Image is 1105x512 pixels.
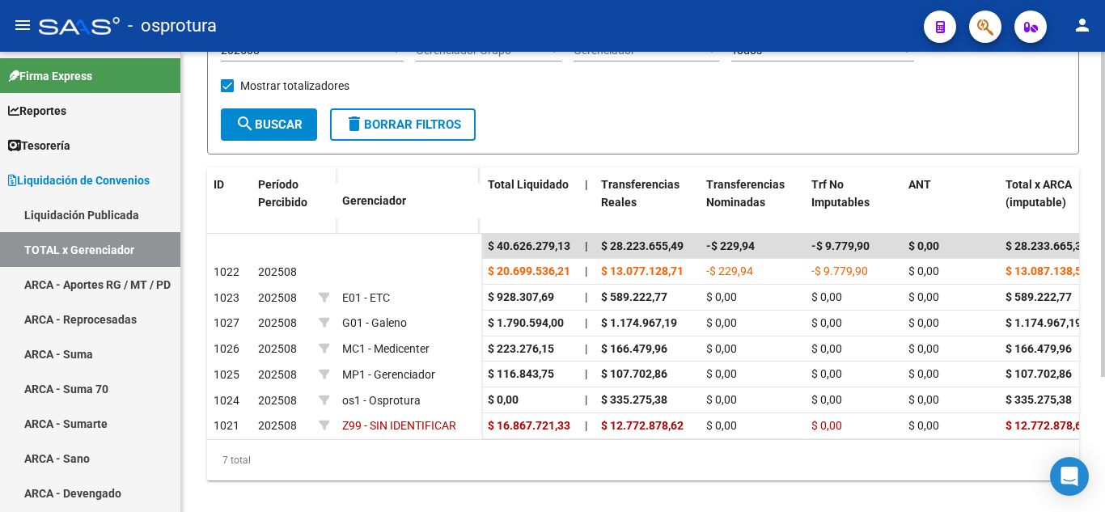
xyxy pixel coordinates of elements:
datatable-header-cell: | [578,167,595,239]
span: 1022 [214,265,239,278]
span: 1026 [214,342,239,355]
span: Borrar Filtros [345,117,461,132]
span: -$ 229,94 [706,239,755,252]
span: Firma Express [8,67,92,85]
span: ANT [908,178,931,191]
span: $ 16.867.721,33 [488,419,570,432]
span: Transferencias Reales [601,178,680,209]
mat-icon: menu [13,15,32,35]
span: $ 0,00 [706,290,737,303]
span: $ 107.702,86 [1006,367,1072,380]
span: 1023 [214,291,239,304]
span: $ 0,00 [811,316,842,329]
span: - osprotura [128,8,217,44]
span: $ 0,00 [811,367,842,380]
span: Liquidación de Convenios [8,171,150,189]
span: | [585,264,587,277]
span: $ 0,00 [811,393,842,406]
span: $ 0,00 [908,290,939,303]
span: Tesorería [8,137,70,154]
span: $ 0,00 [706,419,737,432]
span: Total Liquidado [488,178,569,191]
span: os1 - Osprotura [342,394,421,407]
span: 202508 [221,44,260,57]
mat-icon: person [1073,15,1092,35]
span: $ 0,00 [706,342,737,355]
span: $ 13.077.128,71 [601,264,684,277]
span: E01 - ETC [342,291,390,304]
span: | [585,290,587,303]
span: $ 166.479,96 [601,342,667,355]
div: Open Intercom Messenger [1050,457,1089,496]
span: | [585,342,587,355]
span: $ 20.699.536,21 [488,264,570,277]
span: 1027 [214,316,239,329]
span: 202508 [258,291,297,304]
span: $ 28.233.665,33 [1006,239,1088,252]
span: Mostrar totalizadores [240,76,349,95]
span: $ 0,00 [811,290,842,303]
span: -$ 9.779,90 [811,239,870,252]
span: | [585,178,588,191]
span: | [585,239,588,252]
span: $ 335.275,38 [1006,393,1072,406]
span: 1021 [214,419,239,432]
span: 1025 [214,368,239,381]
span: $ 12.772.878,62 [1006,419,1088,432]
span: $ 107.702,86 [601,367,667,380]
span: Reportes [8,102,66,120]
div: 7 total [207,440,1079,480]
span: $ 0,00 [488,393,519,406]
datatable-header-cell: Total Liquidado [481,167,578,239]
span: | [585,367,587,380]
datatable-header-cell: Total x ARCA (imputable) [999,167,1104,239]
button: Borrar Filtros [330,108,476,141]
span: 202508 [258,316,297,329]
span: MC1 - Medicenter [342,342,430,355]
span: $ 40.626.279,13 [488,239,570,252]
mat-icon: delete [345,114,364,133]
span: 202508 [258,342,297,355]
span: 202508 [258,265,297,278]
span: $ 0,00 [908,367,939,380]
span: $ 589.222,77 [601,290,667,303]
span: Trf No Imputables [811,178,870,209]
span: Transferencias Nominadas [706,178,785,209]
span: Buscar [235,117,303,132]
span: $ 0,00 [908,419,939,432]
span: Total x ARCA (imputable) [1006,178,1072,209]
span: Período Percibido [258,178,307,209]
span: $ 0,00 [811,419,842,432]
span: $ 223.276,15 [488,342,554,355]
span: $ 335.275,38 [601,393,667,406]
span: $ 28.223.655,49 [601,239,684,252]
datatable-header-cell: Trf No Imputables [805,167,902,239]
datatable-header-cell: Período Percibido [252,167,312,235]
span: -$ 229,94 [706,264,753,277]
span: $ 0,00 [908,264,939,277]
span: $ 0,00 [706,367,737,380]
span: ID [214,178,224,191]
span: $ 1.790.594,00 [488,316,564,329]
span: $ 0,00 [811,342,842,355]
span: | [585,316,587,329]
span: Gerenciador [342,194,406,207]
span: $ 0,00 [908,239,939,252]
datatable-header-cell: ID [207,167,252,235]
datatable-header-cell: Transferencias Nominadas [700,167,805,239]
span: $ 116.843,75 [488,367,554,380]
span: 1024 [214,394,239,407]
span: -$ 9.779,90 [811,264,868,277]
span: $ 0,00 [908,316,939,329]
mat-icon: search [235,114,255,133]
span: $ 0,00 [908,393,939,406]
span: $ 589.222,77 [1006,290,1072,303]
span: | [585,419,587,432]
button: Buscar [221,108,317,141]
datatable-header-cell: Transferencias Reales [595,167,700,239]
span: $ 13.087.138,55 [1006,264,1088,277]
span: Z99 - SIN IDENTIFICAR [342,419,456,432]
span: $ 166.479,96 [1006,342,1072,355]
span: MP1 - Gerenciador [342,368,435,381]
datatable-header-cell: Gerenciador [336,184,481,218]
